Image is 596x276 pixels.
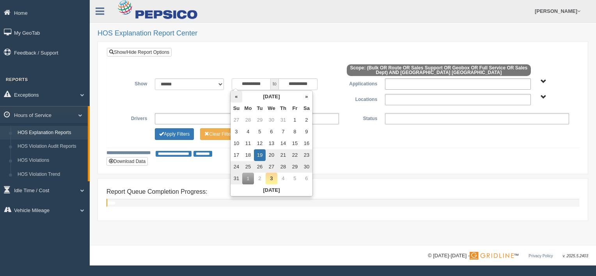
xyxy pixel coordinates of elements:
[231,91,242,103] th: «
[106,188,579,195] h4: Report Queue Completion Progress:
[155,128,194,140] button: Change Filter Options
[231,161,242,173] td: 24
[266,103,277,114] th: We
[470,252,514,260] img: Gridline
[289,103,301,114] th: Fr
[266,173,277,184] td: 3
[343,94,381,103] label: Locations
[529,254,553,258] a: Privacy Policy
[254,149,266,161] td: 19
[242,91,301,103] th: [DATE]
[277,114,289,126] td: 31
[231,103,242,114] th: Su
[289,138,301,149] td: 15
[277,103,289,114] th: Th
[343,113,381,122] label: Status
[289,161,301,173] td: 29
[301,91,312,103] th: »
[563,254,588,258] span: v. 2025.5.2403
[343,78,381,88] label: Applications
[242,126,254,138] td: 4
[301,161,312,173] td: 30
[98,30,588,37] h2: HOS Explanation Report Center
[231,114,242,126] td: 27
[301,138,312,149] td: 16
[428,252,588,260] div: © [DATE]-[DATE] - ™
[301,103,312,114] th: Sa
[254,138,266,149] td: 12
[277,173,289,184] td: 4
[301,149,312,161] td: 23
[277,161,289,173] td: 28
[242,161,254,173] td: 25
[277,149,289,161] td: 21
[14,126,88,140] a: HOS Explanation Reports
[266,149,277,161] td: 20
[347,64,531,76] span: Scope: (Bulk OR Route OR Sales Support OR Geobox OR Full Service OR Sales Dept) AND [GEOGRAPHIC_D...
[301,126,312,138] td: 9
[242,103,254,114] th: Mo
[277,126,289,138] td: 7
[271,78,278,90] span: to
[254,161,266,173] td: 26
[289,149,301,161] td: 22
[242,149,254,161] td: 18
[14,154,88,168] a: HOS Violations
[266,114,277,126] td: 30
[200,128,239,140] button: Change Filter Options
[231,149,242,161] td: 17
[113,78,151,88] label: Show
[266,138,277,149] td: 13
[254,126,266,138] td: 5
[242,138,254,149] td: 11
[277,138,289,149] td: 14
[301,173,312,184] td: 6
[231,173,242,184] td: 31
[254,103,266,114] th: Tu
[289,114,301,126] td: 1
[289,126,301,138] td: 8
[231,184,312,196] th: [DATE]
[301,114,312,126] td: 2
[14,140,88,154] a: HOS Violation Audit Reports
[289,173,301,184] td: 5
[254,114,266,126] td: 29
[266,161,277,173] td: 27
[14,168,88,182] a: HOS Violation Trend
[242,114,254,126] td: 28
[266,126,277,138] td: 6
[231,126,242,138] td: 3
[242,173,254,184] td: 1
[113,113,151,122] label: Drivers
[231,138,242,149] td: 10
[106,157,148,166] button: Download Data
[254,173,266,184] td: 2
[107,48,172,57] a: Show/Hide Report Options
